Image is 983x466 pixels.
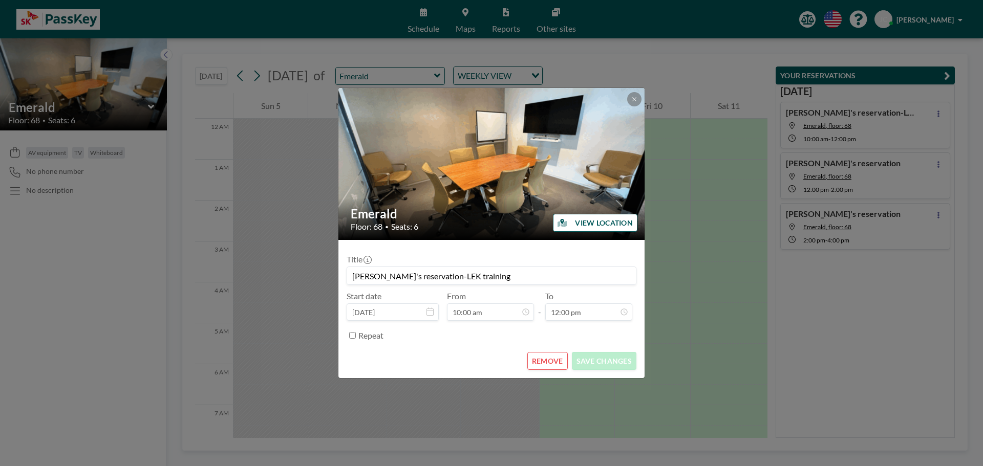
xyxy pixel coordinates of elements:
[391,221,418,232] span: Seats: 6
[553,214,637,232] button: VIEW LOCATION
[527,352,568,370] button: REMOVE
[572,352,636,370] button: SAVE CHANGES
[358,330,383,341] label: Repeat
[347,267,636,284] input: (No title)
[351,206,633,221] h2: Emerald
[538,295,541,317] span: -
[351,221,382,232] span: Floor: 68
[447,291,466,301] label: From
[545,291,553,301] label: To
[347,254,371,264] label: Title
[338,79,646,249] img: 537.gif
[385,223,389,231] span: •
[347,291,381,301] label: Start date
